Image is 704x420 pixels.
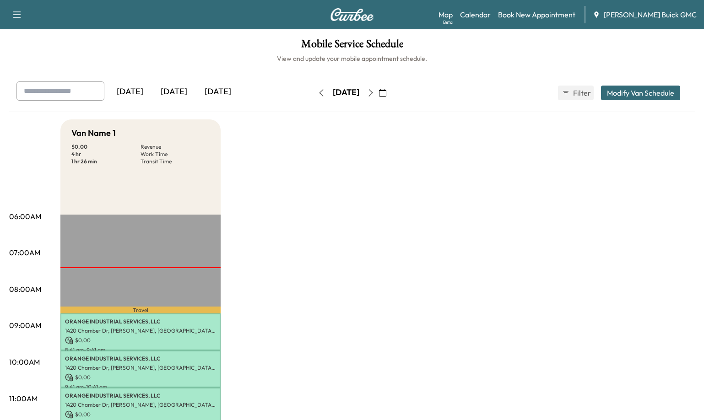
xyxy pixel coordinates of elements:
[558,86,594,100] button: Filter
[141,158,210,165] p: Transit Time
[65,373,216,382] p: $ 0.00
[152,81,196,102] div: [DATE]
[601,86,680,100] button: Modify Van Schedule
[65,401,216,409] p: 1420 Chamber Dr, [PERSON_NAME], [GEOGRAPHIC_DATA], [GEOGRAPHIC_DATA]
[439,9,453,20] a: MapBeta
[330,8,374,21] img: Curbee Logo
[9,320,41,331] p: 09:00AM
[333,87,359,98] div: [DATE]
[60,307,221,313] p: Travel
[65,364,216,372] p: 1420 Chamber Dr, [PERSON_NAME], [GEOGRAPHIC_DATA], [GEOGRAPHIC_DATA]
[9,393,38,404] p: 11:00AM
[141,151,210,158] p: Work Time
[9,38,695,54] h1: Mobile Service Schedule
[65,336,216,345] p: $ 0.00
[196,81,240,102] div: [DATE]
[65,346,216,354] p: 8:41 am - 9:41 am
[498,9,575,20] a: Book New Appointment
[71,127,116,140] h5: Van Name 1
[65,327,216,334] p: 1420 Chamber Dr, [PERSON_NAME], [GEOGRAPHIC_DATA], [GEOGRAPHIC_DATA]
[604,9,697,20] span: [PERSON_NAME] Buick GMC
[9,54,695,63] h6: View and update your mobile appointment schedule.
[65,392,216,399] p: ORANGE INDUSTRIAL SERVICES, LLC
[65,355,216,362] p: ORANGE INDUSTRIAL SERVICES, LLC
[9,356,40,367] p: 10:00AM
[65,318,216,325] p: ORANGE INDUSTRIAL SERVICES, LLC
[443,19,453,26] div: Beta
[108,81,152,102] div: [DATE]
[9,284,41,295] p: 08:00AM
[9,211,41,222] p: 06:00AM
[71,158,141,165] p: 1 hr 26 min
[9,247,40,258] p: 07:00AM
[141,143,210,151] p: Revenue
[71,151,141,158] p: 4 hr
[65,383,216,391] p: 9:41 am - 10:41 am
[460,9,491,20] a: Calendar
[573,87,590,98] span: Filter
[71,143,141,151] p: $ 0.00
[65,410,216,419] p: $ 0.00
